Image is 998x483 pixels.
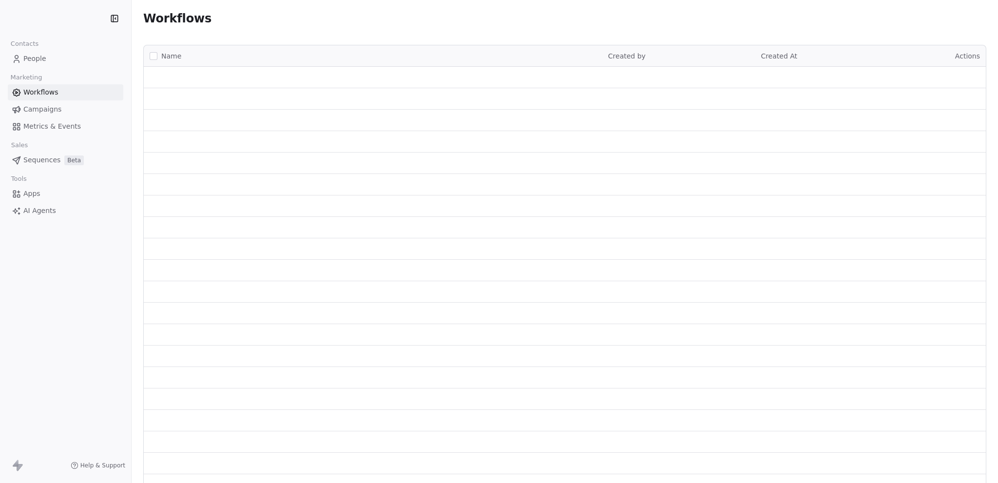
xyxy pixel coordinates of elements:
[6,70,46,85] span: Marketing
[7,172,31,186] span: Tools
[8,51,123,67] a: People
[8,84,123,100] a: Workflows
[761,52,797,60] span: Created At
[8,203,123,219] a: AI Agents
[6,37,43,51] span: Contacts
[23,155,60,165] span: Sequences
[8,101,123,117] a: Campaigns
[955,52,980,60] span: Actions
[23,54,46,64] span: People
[80,462,125,469] span: Help & Support
[64,155,84,165] span: Beta
[23,189,40,199] span: Apps
[23,206,56,216] span: AI Agents
[7,138,32,153] span: Sales
[23,121,81,132] span: Metrics & Events
[23,87,58,97] span: Workflows
[8,152,123,168] a: SequencesBeta
[8,118,123,135] a: Metrics & Events
[8,186,123,202] a: Apps
[143,12,211,25] span: Workflows
[71,462,125,469] a: Help & Support
[161,51,181,61] span: Name
[608,52,646,60] span: Created by
[23,104,61,115] span: Campaigns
